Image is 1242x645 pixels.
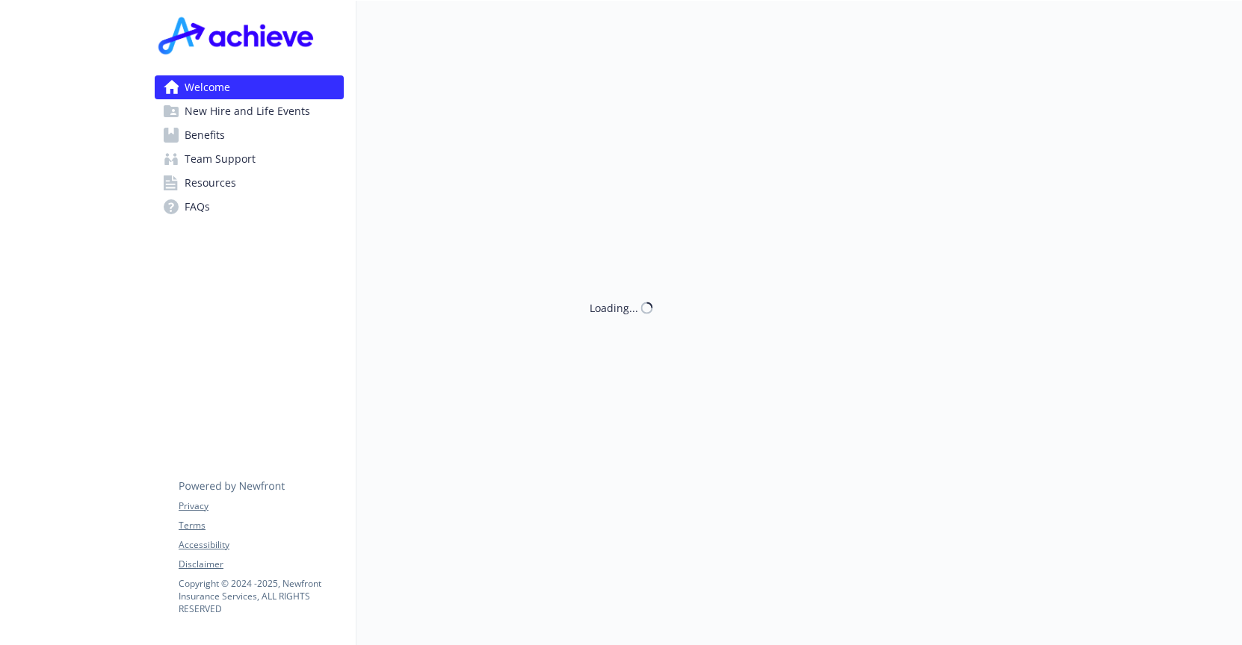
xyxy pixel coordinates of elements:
a: Disclaimer [179,558,343,571]
a: Resources [155,171,344,195]
span: FAQs [185,195,210,219]
a: Welcome [155,75,344,99]
span: Resources [185,171,236,195]
span: Welcome [185,75,230,99]
a: New Hire and Life Events [155,99,344,123]
span: Benefits [185,123,225,147]
span: New Hire and Life Events [185,99,310,123]
span: Team Support [185,147,256,171]
a: Privacy [179,499,343,513]
div: Loading... [590,300,638,316]
a: FAQs [155,195,344,219]
p: Copyright © 2024 - 2025 , Newfront Insurance Services, ALL RIGHTS RESERVED [179,577,343,615]
a: Benefits [155,123,344,147]
a: Accessibility [179,538,343,552]
a: Team Support [155,147,344,171]
a: Terms [179,519,343,532]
